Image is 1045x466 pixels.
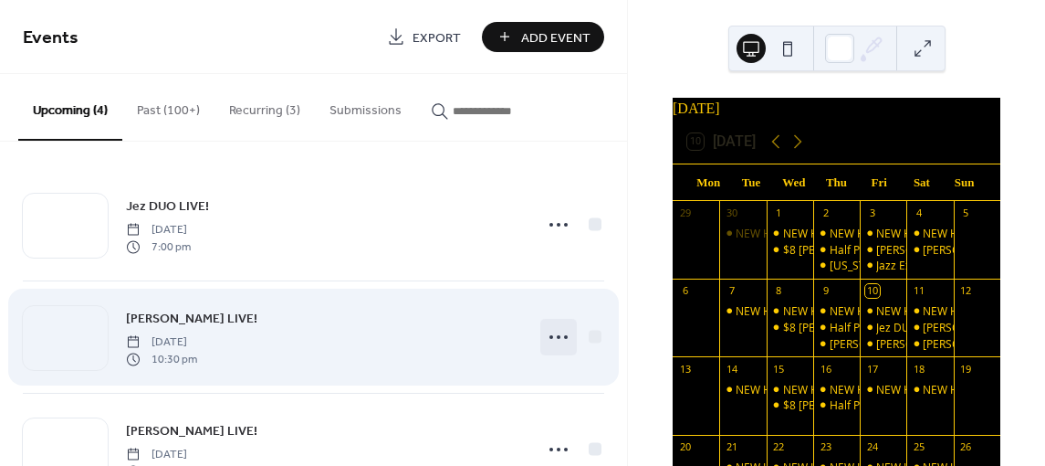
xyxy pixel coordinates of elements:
[865,207,879,220] div: 3
[719,226,766,241] div: NEW HAPPY HOUR 5-7PM!
[830,320,963,335] div: Half Price Bottles Of Wine!
[876,226,1010,241] div: NEW HAPPY HOUR 5-7PM!
[767,303,813,319] div: NEW HAPPY HOUR 5-7PM!
[772,440,786,454] div: 22
[725,440,738,454] div: 21
[860,303,906,319] div: NEW HAPPY HOUR 5-7PM!
[912,362,925,376] div: 18
[959,362,973,376] div: 19
[126,351,197,367] span: 10:30 pm
[860,242,906,258] div: Connie Pintor LIVE!
[767,226,813,241] div: NEW HAPPY HOUR 5-7PM!
[912,207,925,220] div: 4
[126,310,257,329] span: [PERSON_NAME] LIVE!
[906,226,953,241] div: NEW HAPPY HOUR 5-7PM!
[673,98,1000,120] div: [DATE]
[906,320,953,335] div: Connie Pintor LIVE!
[772,207,786,220] div: 1
[906,242,953,258] div: Jordan Taylor LIVE!
[865,440,879,454] div: 24
[876,320,945,335] div: Jez DUO LIVE!
[813,226,860,241] div: NEW HAPPY HOUR 5-7PM!
[912,284,925,298] div: 11
[126,447,191,463] span: [DATE]
[126,197,209,217] span: Jez DUO LIVE!
[830,382,964,397] div: NEW HAPPY HOUR 5-7PM!
[813,336,860,352] div: Jordan Taylor LIVE
[373,22,475,52] a: Export
[860,226,906,241] div: NEW HAPPY HOUR 5-7PM!
[315,74,416,139] button: Submissions
[819,362,832,376] div: 16
[687,164,730,201] div: Mon
[830,226,964,241] div: NEW HAPPY HOUR 5-7PM!
[860,336,906,352] div: Jordan Taylor LIVE!
[865,284,879,298] div: 10
[521,28,590,48] span: Add Event
[783,226,917,241] div: NEW HAPPY HOUR 5-7PM!
[876,242,988,258] div: [PERSON_NAME] LIVE!
[815,164,858,201] div: Thu
[959,207,973,220] div: 5
[830,397,963,413] div: Half Price Bottles Of Wine!
[126,308,257,329] a: [PERSON_NAME] LIVE!
[813,242,860,258] div: Half Price Bottles Of Wine!
[725,362,738,376] div: 14
[959,440,973,454] div: 26
[767,382,813,397] div: NEW HAPPY HOUR 5-7PM!
[813,382,860,397] div: NEW HAPPY HOUR 5-7PM!
[813,258,860,273] div: Texas Hart LIVE!
[858,164,901,201] div: Fri
[783,320,976,335] div: $8 [PERSON_NAME] & Old Fashioneds
[122,74,214,139] button: Past (100+)
[906,303,953,319] div: NEW HAPPY HOUR 5-7PM!
[865,362,879,376] div: 17
[126,334,197,351] span: [DATE]
[819,284,832,298] div: 9
[736,303,870,319] div: NEW HAPPY HOUR 5-7PM!
[876,258,977,273] div: Jazz Exchange LIVE!!
[783,242,976,258] div: $8 [PERSON_NAME] & Old Fashioneds
[813,397,860,413] div: Half Price Bottles Of Wine!
[767,242,813,258] div: $8 Coco Chanels & Old Fashioneds
[830,242,963,258] div: Half Price Bottles Of Wine!
[860,320,906,335] div: Jez DUO LIVE!
[830,336,939,352] div: [PERSON_NAME] LIVE
[943,164,986,201] div: Sun
[876,303,1010,319] div: NEW HAPPY HOUR 5-7PM!
[126,420,257,441] a: [PERSON_NAME] LIVE!
[772,284,786,298] div: 8
[813,303,860,319] div: NEW HAPPY HOUR 5-7PM!
[901,164,944,201] div: Sat
[413,28,461,48] span: Export
[876,336,988,352] div: [PERSON_NAME] LIVE!
[126,222,191,238] span: [DATE]
[767,320,813,335] div: $8 Coco Chanels & Old Fashioneds
[772,362,786,376] div: 15
[678,284,692,298] div: 6
[876,382,1010,397] div: NEW HAPPY HOUR 5-7PM!
[783,397,976,413] div: $8 [PERSON_NAME] & Old Fashioneds
[830,258,1002,273] div: [US_STATE] [PERSON_NAME] LIVE!
[860,382,906,397] div: NEW HAPPY HOUR 5-7PM!
[959,284,973,298] div: 12
[736,382,870,397] div: NEW HAPPY HOUR 5-7PM!
[126,422,257,441] span: [PERSON_NAME] LIVE!
[719,303,766,319] div: NEW HAPPY HOUR 5-7PM!
[678,362,692,376] div: 13
[678,440,692,454] div: 20
[860,258,906,273] div: Jazz Exchange LIVE!!
[18,74,122,141] button: Upcoming (4)
[819,440,832,454] div: 23
[678,207,692,220] div: 29
[923,336,1035,352] div: [PERSON_NAME] LIVE!
[906,382,953,397] div: NEW HAPPY HOUR 5-7PM!
[482,22,604,52] button: Add Event
[23,20,78,56] span: Events
[912,440,925,454] div: 25
[830,303,964,319] div: NEW HAPPY HOUR 5-7PM!
[725,284,738,298] div: 7
[126,238,191,255] span: 7:00 pm
[906,336,953,352] div: Jordan Taylor LIVE!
